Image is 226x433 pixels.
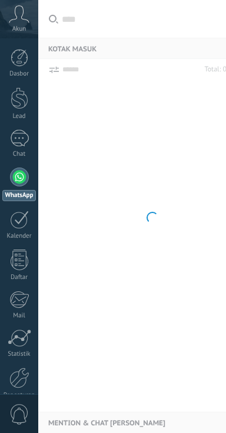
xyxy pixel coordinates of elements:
[12,25,26,33] span: Akun
[2,274,36,281] div: Daftar
[2,232,36,240] div: Kalender
[2,113,36,120] div: Lead
[2,312,36,320] div: Mail
[2,392,36,399] div: Pengaturan
[2,70,36,78] div: Dasbor
[2,150,36,158] div: Chat
[2,190,36,201] div: WhatsApp
[2,350,36,358] div: Statistik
